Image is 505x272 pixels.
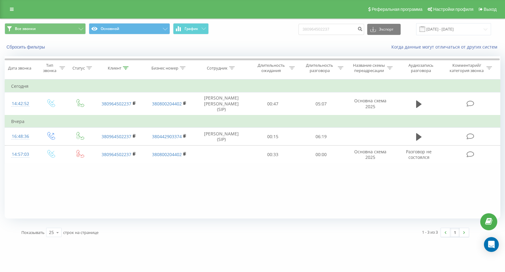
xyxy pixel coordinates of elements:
[21,230,45,235] span: Показывать
[207,66,228,71] div: Сотрудник
[298,24,364,35] input: Поиск по номеру
[372,7,422,12] span: Реферальная программа
[450,228,459,237] a: 1
[303,63,336,73] div: Длительность разговора
[249,146,297,164] td: 00:33
[185,27,198,31] span: График
[249,128,297,146] td: 00:15
[89,23,170,34] button: Основной
[41,63,58,73] div: Тип звонка
[108,66,121,71] div: Клиент
[11,130,29,142] div: 16:48:36
[484,237,499,252] div: Open Intercom Messenger
[352,63,385,73] div: Название схемы переадресации
[152,101,182,107] a: 380800204402
[5,44,48,50] button: Сбросить фильтры
[345,92,395,115] td: Основна схема 2025
[151,66,178,71] div: Бизнес номер
[297,128,345,146] td: 06:19
[297,146,345,164] td: 00:00
[11,148,29,160] div: 14:57:03
[194,128,249,146] td: [PERSON_NAME] (SIP)
[5,23,86,34] button: Все звонки
[72,66,85,71] div: Статус
[297,92,345,115] td: 05:07
[391,44,500,50] a: Когда данные могут отличаться от других систем
[11,98,29,110] div: 14:42:52
[152,151,182,157] a: 380800204402
[367,24,401,35] button: Экспорт
[173,23,209,34] button: График
[15,26,36,31] span: Все звонки
[5,80,500,92] td: Сегодня
[406,149,432,160] span: Разговор не состоялся
[401,63,441,73] div: Аудиозапись разговора
[194,92,249,115] td: [PERSON_NAME] [PERSON_NAME] (SIP)
[8,66,31,71] div: Дата звонка
[49,229,54,236] div: 25
[5,115,500,128] td: Вчера
[102,151,131,157] a: 380964502237
[249,92,297,115] td: 00:47
[255,63,288,73] div: Длительность ожидания
[102,134,131,139] a: 380964502237
[422,229,438,235] div: 1 - 3 из 3
[345,146,395,164] td: Основна схема 2025
[152,134,182,139] a: 380442903374
[484,7,497,12] span: Выход
[449,63,485,73] div: Комментарий/категория звонка
[433,7,473,12] span: Настройки профиля
[102,101,131,107] a: 380964502237
[63,230,98,235] span: строк на странице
